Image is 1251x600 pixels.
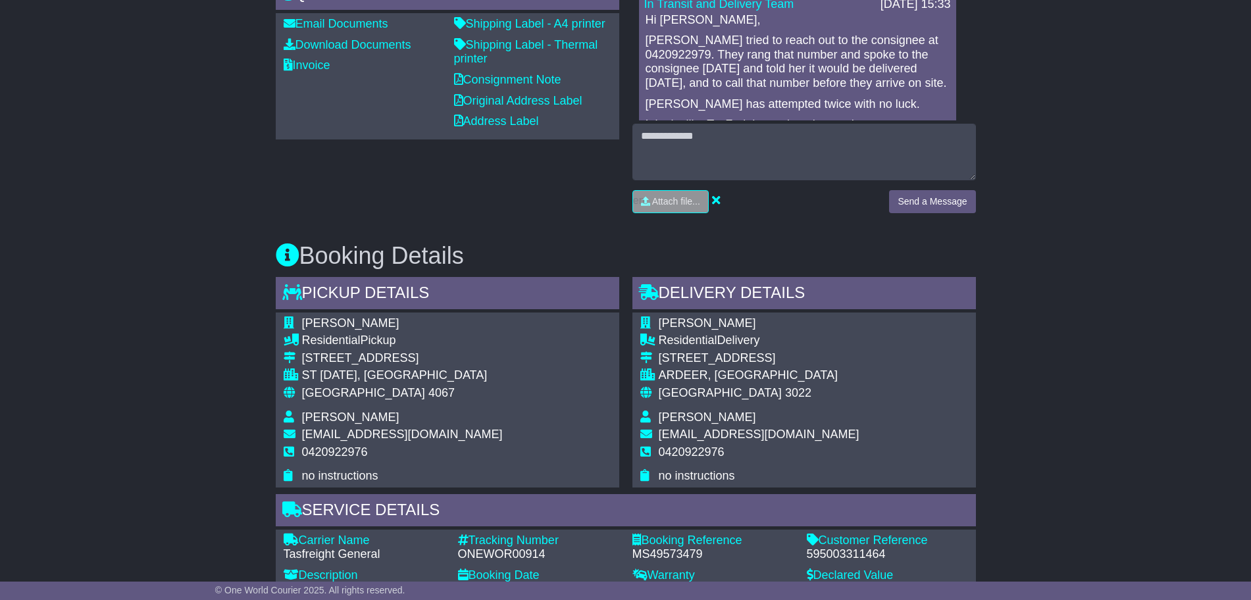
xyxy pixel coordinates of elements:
[646,34,950,90] p: [PERSON_NAME] tried to reach out to the consignee at 0420922979. They rang that number and spoke ...
[276,243,976,269] h3: Booking Details
[889,190,975,213] button: Send a Message
[785,386,811,399] span: 3022
[302,351,503,366] div: [STREET_ADDRESS]
[302,368,503,383] div: ST [DATE], [GEOGRAPHIC_DATA]
[659,428,859,441] span: [EMAIL_ADDRESS][DOMAIN_NAME]
[659,411,756,424] span: [PERSON_NAME]
[659,316,756,330] span: [PERSON_NAME]
[632,534,794,548] div: Booking Reference
[302,428,503,441] span: [EMAIL_ADDRESS][DOMAIN_NAME]
[659,368,859,383] div: ARDEER, [GEOGRAPHIC_DATA]
[659,386,782,399] span: [GEOGRAPHIC_DATA]
[284,59,330,72] a: Invoice
[659,334,717,347] span: Residential
[454,17,605,30] a: Shipping Label - A4 printer
[632,547,794,562] div: MS49573479
[659,445,725,459] span: 0420922976
[659,469,735,482] span: no instructions
[807,534,968,548] div: Customer Reference
[215,585,405,595] span: © One World Courier 2025. All rights reserved.
[302,411,399,424] span: [PERSON_NAME]
[276,494,976,530] div: Service Details
[454,94,582,107] a: Original Address Label
[302,334,503,348] div: Pickup
[428,386,455,399] span: 4067
[302,316,399,330] span: [PERSON_NAME]
[454,114,539,128] a: Address Label
[458,547,619,562] div: ONEWOR00914
[284,17,388,30] a: Email Documents
[646,97,950,112] p: [PERSON_NAME] has attempted twice with no luck.
[458,568,619,583] div: Booking Date
[632,277,976,312] div: Delivery Details
[632,568,794,583] div: Warranty
[302,334,361,347] span: Residential
[302,469,378,482] span: no instructions
[302,386,425,399] span: [GEOGRAPHIC_DATA]
[454,38,598,66] a: Shipping Label - Thermal printer
[659,334,859,348] div: Delivery
[807,547,968,562] div: 595003311464
[284,547,445,562] div: Tasfreight General
[284,534,445,548] div: Carrier Name
[807,568,968,583] div: Declared Value
[454,73,561,86] a: Consignment Note
[659,351,859,366] div: [STREET_ADDRESS]
[284,38,411,51] a: Download Documents
[276,277,619,312] div: Pickup Details
[302,445,368,459] span: 0420922976
[284,568,445,583] div: Description
[646,118,950,132] p: It looks like TasFreight won't make another attempt.
[458,534,619,548] div: Tracking Number
[646,13,950,28] p: Hi [PERSON_NAME],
